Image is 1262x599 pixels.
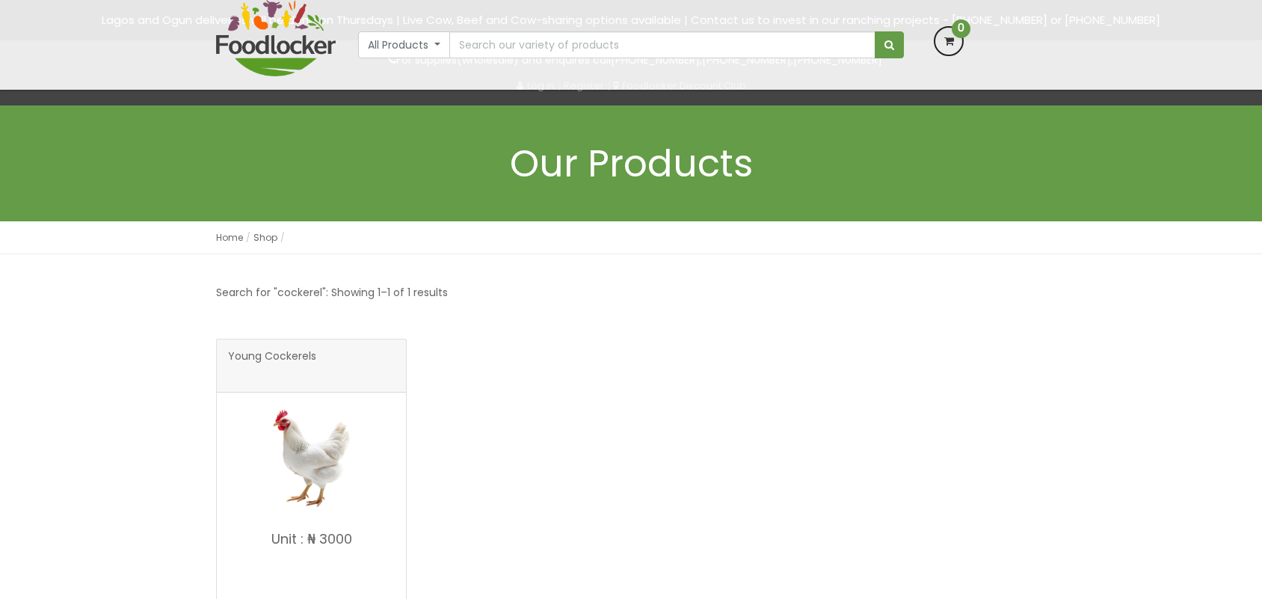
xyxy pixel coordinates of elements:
h1: Our Products [216,143,1046,184]
span: 0 [952,19,970,38]
a: Home [216,231,243,244]
span: Young Cockerels [228,351,316,381]
button: All Products [358,31,450,58]
a: Shop [253,231,277,244]
input: Search our variety of products [449,31,875,58]
img: Young Cockerels [256,402,368,514]
p: Unit : ₦ 3000 [217,532,406,547]
p: Search for "cockerel": Showing 1–1 of 1 results [216,284,448,301]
